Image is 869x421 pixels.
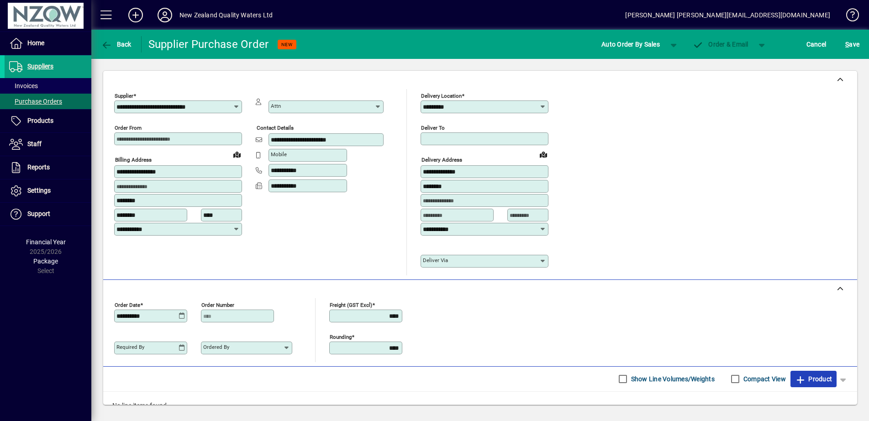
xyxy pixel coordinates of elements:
[845,41,849,48] span: S
[421,125,445,131] mat-label: Deliver To
[742,374,786,384] label: Compact View
[26,238,66,246] span: Financial Year
[597,36,664,53] button: Auto Order By Sales
[693,41,748,48] span: Order & Email
[601,37,660,52] span: Auto Order By Sales
[271,151,287,158] mat-label: Mobile
[5,133,91,156] a: Staff
[5,78,91,94] a: Invoices
[536,147,551,162] a: View on map
[5,32,91,55] a: Home
[115,93,133,99] mat-label: Supplier
[27,63,53,70] span: Suppliers
[806,37,827,52] span: Cancel
[843,36,862,53] button: Save
[839,2,858,32] a: Knowledge Base
[27,187,51,194] span: Settings
[27,140,42,147] span: Staff
[103,392,857,420] div: No line items found
[27,117,53,124] span: Products
[27,163,50,171] span: Reports
[230,147,244,162] a: View on map
[91,36,142,53] app-page-header-button: Back
[115,301,140,308] mat-label: Order date
[27,210,50,217] span: Support
[330,333,352,340] mat-label: Rounding
[5,156,91,179] a: Reports
[330,301,372,308] mat-label: Freight (GST excl)
[5,110,91,132] a: Products
[9,82,38,89] span: Invoices
[423,257,448,263] mat-label: Deliver via
[203,344,229,350] mat-label: Ordered by
[271,103,281,109] mat-label: Attn
[9,98,62,105] span: Purchase Orders
[5,179,91,202] a: Settings
[148,37,269,52] div: Supplier Purchase Order
[121,7,150,23] button: Add
[804,36,829,53] button: Cancel
[27,39,44,47] span: Home
[99,36,134,53] button: Back
[5,203,91,226] a: Support
[688,36,753,53] button: Order & Email
[629,374,715,384] label: Show Line Volumes/Weights
[201,301,234,308] mat-label: Order number
[179,8,273,22] div: New Zealand Quality Waters Ltd
[116,344,144,350] mat-label: Required by
[33,258,58,265] span: Package
[150,7,179,23] button: Profile
[845,37,859,52] span: ave
[421,93,462,99] mat-label: Delivery Location
[790,371,837,387] button: Product
[101,41,132,48] span: Back
[625,8,830,22] div: [PERSON_NAME] [PERSON_NAME][EMAIL_ADDRESS][DOMAIN_NAME]
[5,94,91,109] a: Purchase Orders
[115,125,142,131] mat-label: Order from
[795,372,832,386] span: Product
[281,42,293,47] span: NEW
